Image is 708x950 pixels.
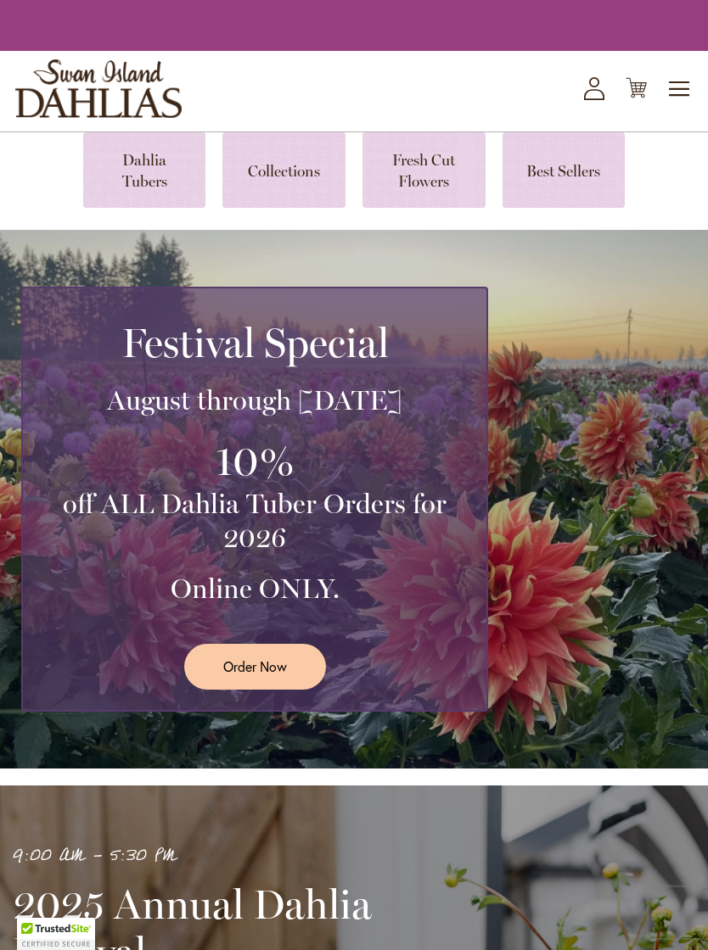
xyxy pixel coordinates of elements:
h3: Online ONLY. [43,572,466,606]
h3: August through [DATE] [43,383,466,417]
h3: 10% [43,434,466,488]
p: 9:00 AM - 5:30 PM [13,842,480,870]
h3: off ALL Dahlia Tuber Orders for 2026 [43,487,466,555]
span: Order Now [223,657,287,676]
a: Order Now [184,644,326,689]
h2: Festival Special [43,319,466,366]
a: store logo [15,59,182,118]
